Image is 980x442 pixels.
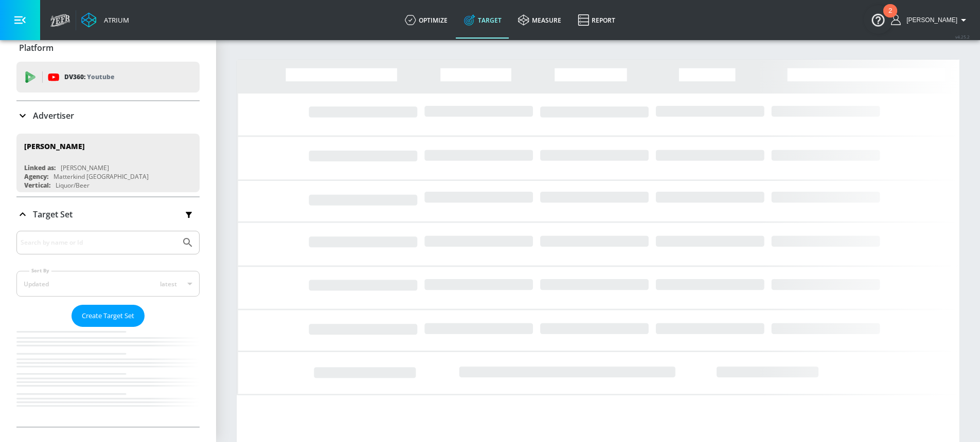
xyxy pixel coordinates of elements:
span: login as: harvir.chahal@zefr.com [902,16,957,24]
div: Updated [24,280,49,288]
nav: list of Target Set [16,327,200,427]
p: Target Set [33,209,73,220]
div: [PERSON_NAME]Linked as:[PERSON_NAME]Agency:Matterkind [GEOGRAPHIC_DATA]Vertical:Liquor/Beer [16,134,200,192]
div: Agency: [24,172,48,181]
p: Platform [19,42,54,53]
p: Youtube [87,71,114,82]
a: Report [569,2,623,39]
a: optimize [397,2,456,39]
span: v 4.25.2 [955,34,970,40]
div: DV360: Youtube [16,62,200,93]
div: Target Set [16,231,200,427]
p: Advertiser [33,110,74,121]
p: DV360: [64,71,114,83]
label: Sort By [29,267,51,274]
input: Search by name or Id [21,236,176,249]
button: Open Resource Center, 2 new notifications [864,5,893,34]
div: Liquor/Beer [56,181,90,190]
div: Platform [16,33,200,62]
div: Atrium [100,15,129,25]
div: [PERSON_NAME] [61,163,109,172]
div: [PERSON_NAME] [24,141,85,151]
a: measure [510,2,569,39]
a: Target [456,2,510,39]
div: Vertical: [24,181,50,190]
a: Atrium [81,12,129,28]
div: 2 [888,11,892,24]
div: Matterkind [GEOGRAPHIC_DATA] [54,172,149,181]
button: Create Target Set [72,305,145,327]
button: [PERSON_NAME] [891,14,970,26]
span: latest [160,280,177,288]
span: Create Target Set [82,310,134,322]
div: Linked as: [24,163,56,172]
div: Advertiser [16,101,200,130]
div: Target Set [16,197,200,231]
